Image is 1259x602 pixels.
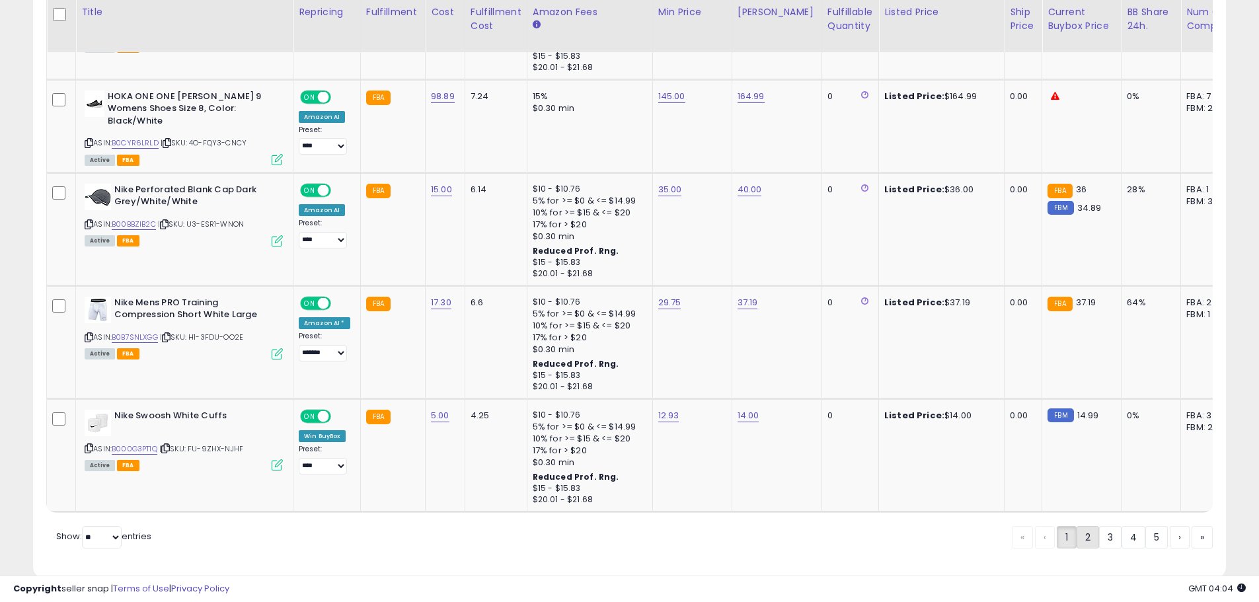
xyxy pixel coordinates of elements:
div: 17% for > $20 [533,219,642,231]
a: 2 [1077,526,1099,548]
img: 31WwHAc8YGL._SL40_.jpg [85,297,111,323]
span: FBA [117,155,139,166]
span: ON [301,410,318,422]
div: Amazon AI [299,204,345,216]
div: 17% for > $20 [533,445,642,457]
span: All listings currently available for purchase on Amazon [85,235,115,246]
div: FBA: 7 [1186,91,1230,102]
div: $20.01 - $21.68 [533,268,642,280]
div: 0 [827,297,868,309]
div: 7.24 [471,91,517,102]
span: ON [301,184,318,196]
span: › [1178,531,1181,544]
small: FBA [366,410,391,424]
div: 17% for > $20 [533,332,642,344]
a: 37.19 [738,296,758,309]
img: 31o9BQtV5xL._SL40_.jpg [85,91,104,117]
div: 0.00 [1010,410,1032,422]
span: » [1200,531,1204,544]
span: OFF [329,91,350,102]
small: FBM [1048,201,1073,215]
div: $15 - $15.83 [533,483,642,494]
span: Show: entries [56,530,151,543]
span: | SKU: H1-3FDU-OO2E [160,332,243,342]
div: 0% [1127,410,1170,422]
div: Preset: [299,219,350,248]
small: Amazon Fees. [533,19,541,31]
a: 5.00 [431,409,449,422]
div: 5% for >= $0 & <= $14.99 [533,421,642,433]
div: ASIN: [85,297,283,358]
a: B000G3PT1Q [112,443,157,455]
b: Reduced Prof. Rng. [533,358,619,369]
div: Amazon AI [299,111,345,123]
img: 41IgGo41QDL._SL40_.jpg [85,410,111,436]
span: | SKU: 4O-FQY3-CNCY [161,137,247,148]
b: Listed Price: [884,183,944,196]
div: 10% for >= $15 & <= $20 [533,320,642,332]
b: Reduced Prof. Rng. [533,245,619,256]
div: Fulfillable Quantity [827,5,873,33]
b: Listed Price: [884,90,944,102]
div: 15% [533,91,642,102]
span: All listings currently available for purchase on Amazon [85,155,115,166]
div: seller snap | | [13,583,229,595]
div: $15 - $15.83 [533,370,642,381]
div: Ship Price [1010,5,1036,33]
span: FBA [117,348,139,359]
a: 1 [1057,526,1077,548]
a: 5 [1145,526,1168,548]
span: ON [301,297,318,309]
a: 164.99 [738,90,765,103]
a: 14.00 [738,409,759,422]
div: 0% [1127,91,1170,102]
b: Nike Mens PRO Training Compression Short White Large [114,297,275,324]
b: HOKA ONE ONE [PERSON_NAME] 9 Womens Shoes Size 8, Color: Black/White [108,91,268,131]
div: Listed Price [884,5,999,19]
div: Win BuyBox [299,430,346,442]
b: Nike Swoosh White Cuffs [114,410,275,426]
div: Cost [431,5,459,19]
div: 5% for >= $0 & <= $14.99 [533,308,642,320]
span: All listings currently available for purchase on Amazon [85,460,115,471]
a: 17.30 [431,296,451,309]
a: 145.00 [658,90,685,103]
div: 0.00 [1010,91,1032,102]
div: $15 - $15.83 [533,257,642,268]
a: 98.89 [431,90,455,103]
b: Reduced Prof. Rng. [533,471,619,482]
div: Min Price [658,5,726,19]
b: Listed Price: [884,409,944,422]
div: 6.6 [471,297,517,309]
div: FBM: 2 [1186,422,1230,433]
span: 37.19 [1076,296,1096,309]
div: [PERSON_NAME] [738,5,816,19]
div: $14.00 [884,410,994,422]
a: B0CYR6LRLD [112,137,159,149]
div: 6.14 [471,184,517,196]
div: FBM: 3 [1186,196,1230,207]
div: Fulfillment [366,5,420,19]
div: $37.19 [884,297,994,309]
small: FBA [366,91,391,105]
div: 28% [1127,184,1170,196]
div: $20.01 - $21.68 [533,494,642,506]
div: 0 [827,410,868,422]
small: FBM [1048,408,1073,422]
div: 10% for >= $15 & <= $20 [533,207,642,219]
span: 36 [1076,183,1087,196]
div: 0 [827,91,868,102]
span: All listings currently available for purchase on Amazon [85,348,115,359]
span: | SKU: FU-9ZHX-NJHF [159,443,243,454]
a: 3 [1099,526,1122,548]
div: 10% for >= $15 & <= $20 [533,433,642,445]
div: 4.25 [471,410,517,422]
span: OFF [329,410,350,422]
div: $15 - $15.83 [533,51,642,62]
a: B0B7SNLXGG [112,332,158,343]
div: Fulfillment Cost [471,5,521,33]
div: ASIN: [85,410,283,470]
div: FBM: 2 [1186,102,1230,114]
img: 41cvyw3KIgL._SL40_.jpg [85,184,111,210]
small: FBA [1048,184,1072,198]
